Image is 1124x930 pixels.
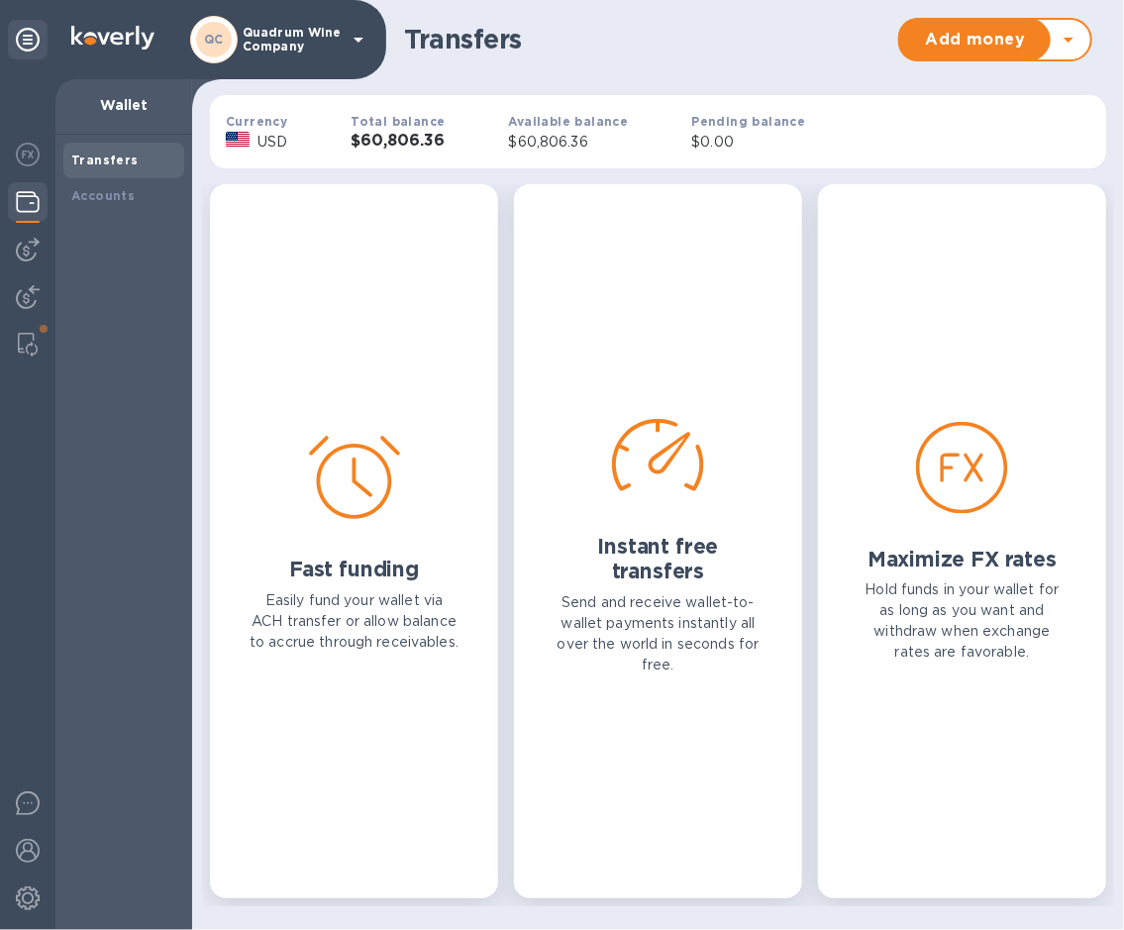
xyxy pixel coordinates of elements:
b: Available balance [509,114,629,129]
img: Wallets [16,190,40,214]
b: Currency [226,114,287,129]
b: Accounts [71,188,135,203]
h3: $60,806.36 [351,132,445,151]
b: Pending balance [691,114,805,129]
span: Add money [916,28,1035,52]
p: Hold funds in your wallet for as long as you want and withdraw when exchange rates are favorable. [858,579,1067,663]
b: Transfers [71,153,139,167]
p: $0.00 [691,132,805,153]
p: Send and receive wallet-to-wallet payments instantly all over the world in seconds for free. [554,592,763,675]
p: USD [257,132,287,153]
p: Easily fund your wallet via ACH transfer or allow balance to accrue through receivables. [250,590,459,653]
b: QC [204,32,224,47]
button: Add money [900,20,1051,59]
p: Quadrum Wine Company [243,26,342,53]
h1: Transfers [404,24,888,55]
img: Logo [71,26,154,50]
p: Wallet [71,95,176,115]
p: $60,806.36 [509,132,629,153]
h2: Maximize FX rates [868,547,1057,571]
h2: Fast funding [289,557,419,581]
div: Unpin categories [8,20,48,59]
h2: Instant free transfers [554,534,763,583]
img: Foreign exchange [16,143,40,166]
b: Total balance [351,114,445,129]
